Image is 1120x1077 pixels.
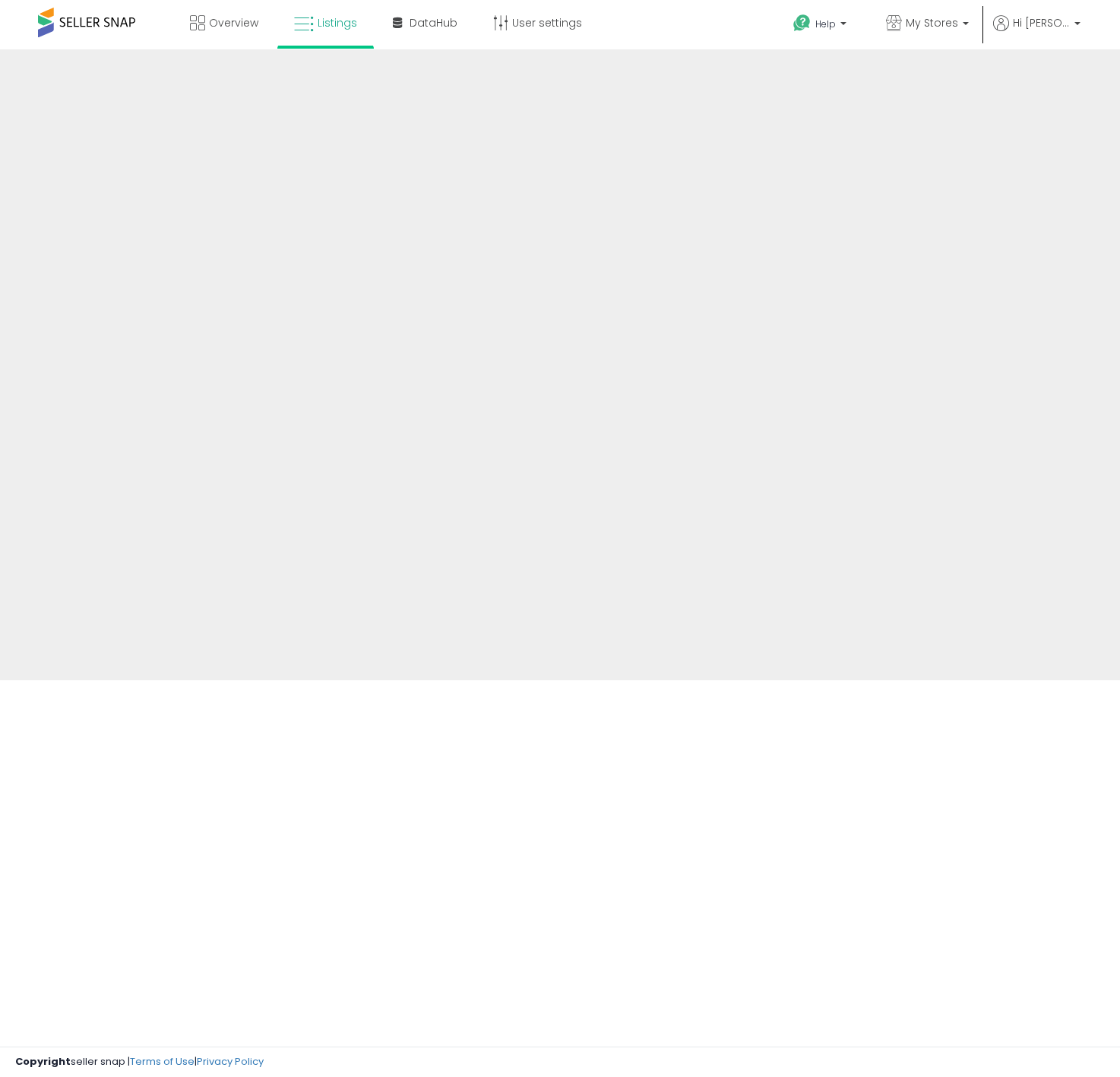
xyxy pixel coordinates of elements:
span: Help [815,17,836,30]
span: DataHub [410,15,457,30]
span: My Stores [906,15,958,30]
span: Overview [209,15,258,30]
a: Hi [PERSON_NAME] [993,15,1080,49]
i: Get Help [793,14,812,33]
span: Listings [318,15,357,30]
a: Help [781,2,862,49]
span: Hi [PERSON_NAME] [1013,15,1070,30]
